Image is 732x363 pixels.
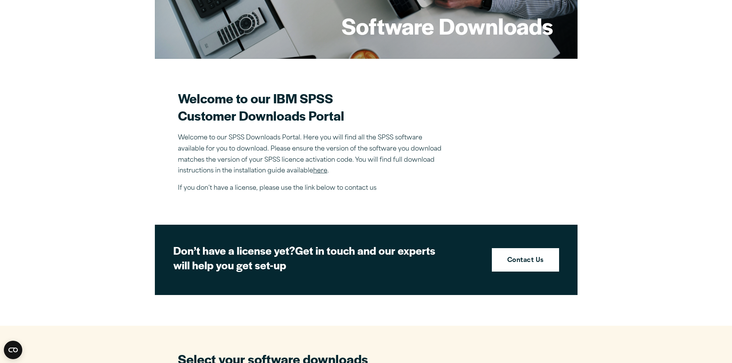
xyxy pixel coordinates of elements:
h2: Get in touch and our experts will help you get set-up [173,243,442,272]
button: Open CMP widget [4,341,22,359]
strong: Contact Us [507,256,544,266]
h2: Welcome to our IBM SPSS Customer Downloads Portal [178,90,447,124]
h1: Software Downloads [342,11,553,41]
a: Contact Us [492,248,559,272]
strong: Don’t have a license yet? [173,242,295,258]
p: Welcome to our SPSS Downloads Portal. Here you will find all the SPSS software available for you ... [178,133,447,177]
p: If you don’t have a license, please use the link below to contact us [178,183,447,194]
a: here [313,168,327,174]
